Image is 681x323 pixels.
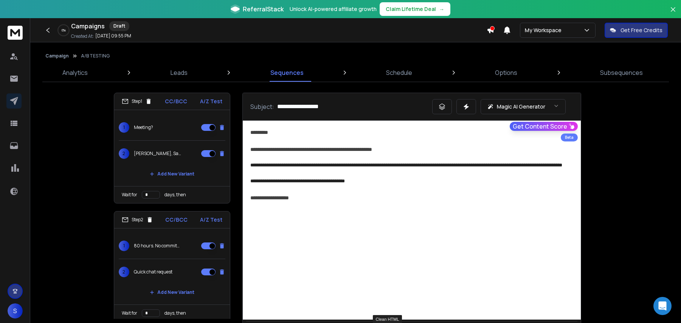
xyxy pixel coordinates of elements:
[119,241,129,251] span: 1
[243,5,284,14] span: ReferralStack
[600,68,643,77] p: Subsequences
[668,5,678,23] button: Close banner
[561,134,578,141] div: Beta
[380,2,450,16] button: Claim Lifetime Deal→
[114,211,230,322] li: Step2CC/BCCA/Z Test180 hours. No commitment.2Quick chat requestAdd New VariantWait fordays, then
[144,285,200,300] button: Add New Variant
[497,103,545,110] p: Magic AI Generator
[122,192,137,198] p: Wait for
[122,310,137,316] p: Wait for
[200,98,222,105] p: A/Z Test
[164,192,186,198] p: days, then
[525,26,565,34] p: My Workspace
[200,216,222,224] p: A/Z Test
[45,53,69,59] button: Campaign
[71,22,105,31] h1: Campaigns
[653,297,672,315] div: Open Intercom Messenger
[114,93,230,203] li: Step1CC/BCCA/Z Test1Meeting?2[PERSON_NAME], Say "yes" to connectAdd New VariantWait fordays, then
[510,122,578,131] button: Get Content Score
[596,64,647,82] a: Subsequences
[144,166,200,182] button: Add New Variant
[164,310,186,316] p: days, then
[58,64,92,82] a: Analytics
[95,33,131,39] p: [DATE] 09:55 PM
[166,64,192,82] a: Leads
[621,26,662,34] p: Get Free Credits
[490,64,522,82] a: Options
[122,216,153,223] div: Step 2
[134,151,182,157] p: [PERSON_NAME], Say "yes" to connect
[8,303,23,318] button: S
[266,64,308,82] a: Sequences
[119,267,129,277] span: 2
[481,99,566,114] button: Magic AI Generator
[62,28,66,33] p: 0 %
[165,216,188,224] p: CC/BCC
[134,243,182,249] p: 80 hours. No commitment.
[119,122,129,133] span: 1
[171,68,188,77] p: Leads
[382,64,417,82] a: Schedule
[439,5,444,13] span: →
[62,68,88,77] p: Analytics
[71,33,94,39] p: Created At:
[165,98,187,105] p: CC/BCC
[81,53,110,59] p: A/B TESTING
[134,124,153,130] p: Meeting?
[250,102,274,111] p: Subject:
[134,269,172,275] p: Quick chat request
[122,98,152,105] div: Step 1
[290,5,377,13] p: Unlock AI-powered affiliate growth
[495,68,517,77] p: Options
[386,68,412,77] p: Schedule
[119,148,129,159] span: 2
[270,68,304,77] p: Sequences
[605,23,668,38] button: Get Free Credits
[109,21,129,31] div: Draft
